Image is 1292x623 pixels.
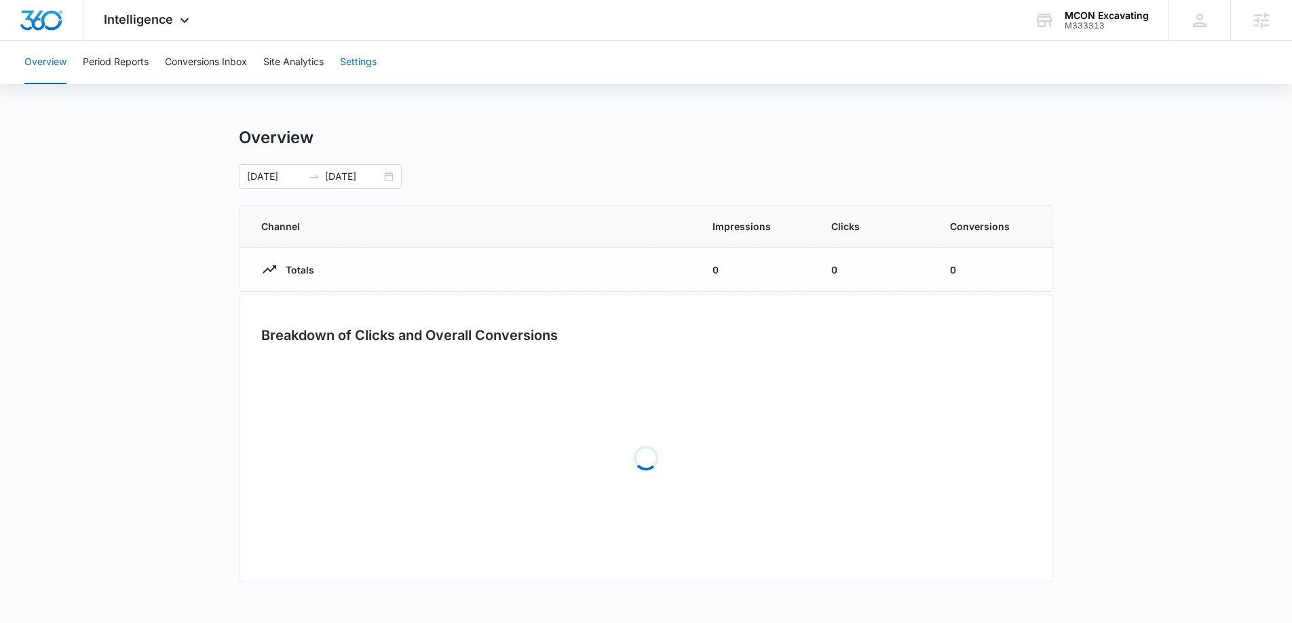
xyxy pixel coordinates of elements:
button: Overview [24,41,66,84]
span: Channel [261,219,680,233]
input: Start date [247,169,303,184]
span: Impressions [712,219,799,233]
td: 0 [934,248,1052,292]
span: to [309,171,320,182]
button: Site Analytics [263,41,324,84]
span: Intelligence [104,12,173,26]
span: Clicks [831,219,917,233]
input: End date [325,169,381,184]
div: account name [1065,10,1149,21]
p: Totals [278,263,314,277]
button: Conversions Inbox [165,41,247,84]
span: swap-right [309,171,320,182]
span: Conversions [950,219,1031,233]
button: Settings [340,41,377,84]
h3: Breakdown of Clicks and Overall Conversions [261,325,558,345]
div: account id [1065,21,1149,31]
button: Period Reports [83,41,149,84]
td: 0 [815,248,934,292]
td: 0 [696,248,815,292]
h1: Overview [239,128,313,148]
